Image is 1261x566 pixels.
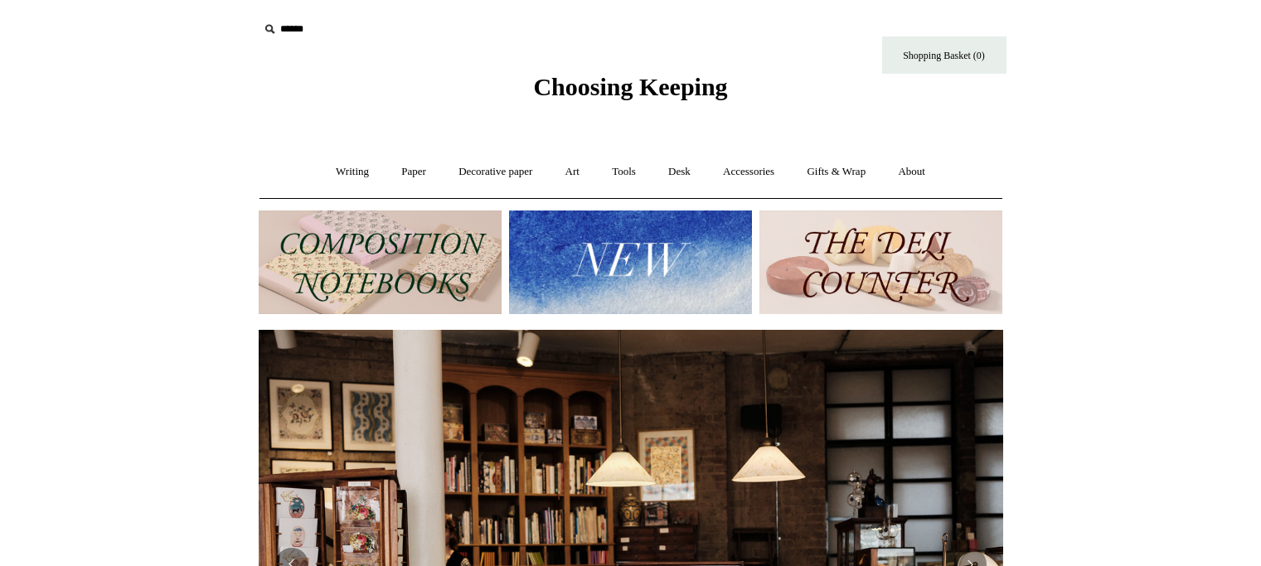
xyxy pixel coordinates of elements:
[597,150,651,194] a: Tools
[533,73,727,100] span: Choosing Keeping
[386,150,441,194] a: Paper
[792,150,880,194] a: Gifts & Wrap
[550,150,594,194] a: Art
[708,150,789,194] a: Accessories
[321,150,384,194] a: Writing
[759,210,1002,314] img: The Deli Counter
[653,150,706,194] a: Desk
[509,210,752,314] img: New.jpg__PID:f73bdf93-380a-4a35-bcfe-7823039498e1
[444,150,547,194] a: Decorative paper
[533,86,727,98] a: Choosing Keeping
[883,150,940,194] a: About
[259,210,502,314] img: 202302 Composition ledgers.jpg__PID:69722ee6-fa44-49dd-a067-31375e5d54ec
[882,36,1006,74] a: Shopping Basket (0)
